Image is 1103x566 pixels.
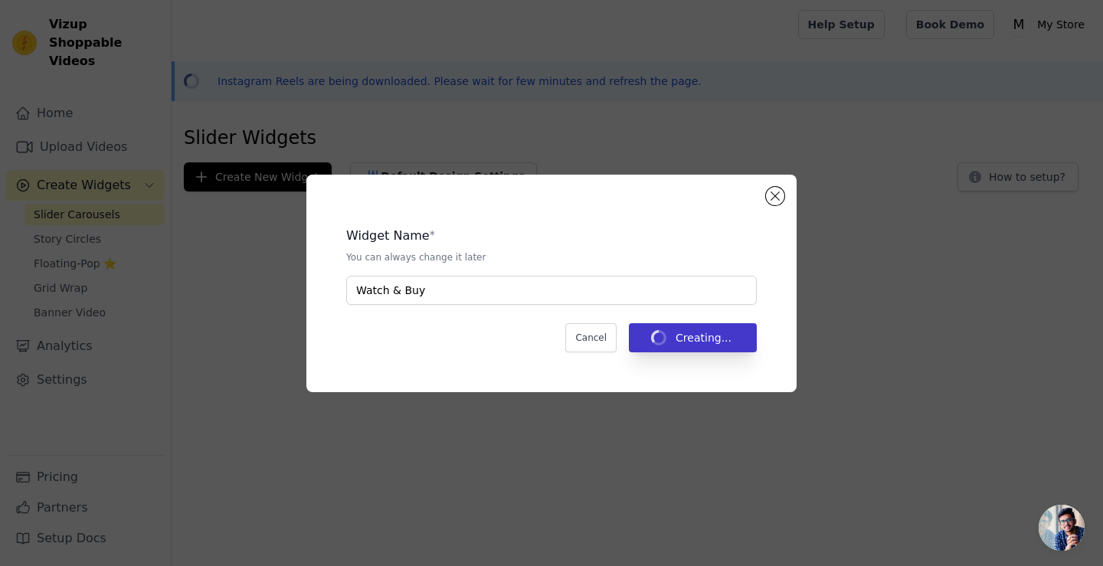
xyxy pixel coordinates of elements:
[629,323,757,352] button: Creating...
[565,323,617,352] button: Cancel
[346,251,757,263] p: You can always change it later
[346,227,430,245] legend: Widget Name
[766,187,784,205] button: Close modal
[1039,505,1085,551] div: Open chat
